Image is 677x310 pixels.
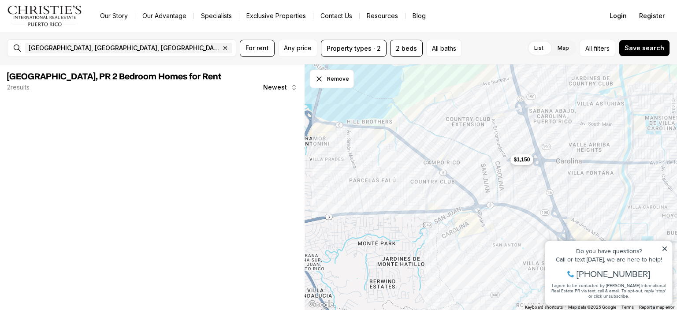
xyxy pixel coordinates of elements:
label: List [527,40,551,56]
a: Blog [405,10,433,22]
button: Newest [258,78,303,96]
span: I agree to be contacted by [PERSON_NAME] International Real Estate PR via text, call & email. To ... [11,54,126,71]
a: Exclusive Properties [239,10,313,22]
button: $1,150 [510,154,533,165]
span: Register [639,12,665,19]
span: For rent [246,45,269,52]
div: Call or text [DATE], we are here to help! [9,28,127,34]
button: Property types · 2 [321,40,387,57]
button: 2 beds [390,40,423,57]
span: filters [594,44,610,53]
button: Any price [278,40,317,57]
span: [GEOGRAPHIC_DATA], PR 2 Bedroom Homes for Rent [7,72,221,81]
span: All [585,44,592,53]
label: Map [551,40,576,56]
span: $1,150 [513,156,530,163]
div: Do you have questions? [9,20,127,26]
a: Our Story [93,10,135,22]
span: Newest [263,84,287,91]
a: Specialists [194,10,239,22]
button: Login [604,7,632,25]
button: Allfilters [580,40,615,57]
button: Save search [619,40,670,56]
img: logo [7,5,82,26]
button: Dismiss drawing [310,70,354,88]
span: Save search [625,45,664,52]
button: All baths [426,40,462,57]
button: Contact Us [313,10,359,22]
span: [PHONE_NUMBER] [36,41,110,50]
a: Our Advantage [135,10,193,22]
a: Resources [360,10,405,22]
span: Login [610,12,627,19]
button: Register [634,7,670,25]
p: 2 results [7,84,30,91]
button: For rent [240,40,275,57]
span: Any price [284,45,312,52]
span: [GEOGRAPHIC_DATA], [GEOGRAPHIC_DATA], [GEOGRAPHIC_DATA] [29,45,220,52]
